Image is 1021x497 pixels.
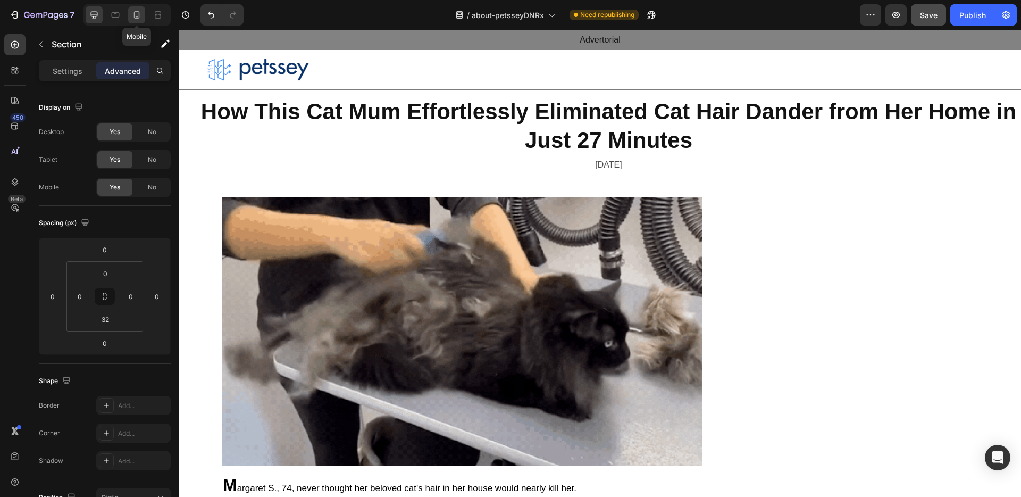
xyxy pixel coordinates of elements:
[53,65,82,77] p: Settings
[95,266,116,281] input: 0px
[950,4,995,26] button: Publish
[39,127,64,137] div: Desktop
[580,10,634,20] span: Need republishing
[179,30,1021,497] iframe: To enrich screen reader interactions, please activate Accessibility in Grammarly extension settings
[467,10,470,21] span: /
[110,155,120,164] span: Yes
[39,374,73,388] div: Shape
[39,428,60,438] div: Corner
[39,216,91,230] div: Spacing (px)
[118,429,168,438] div: Add...
[52,38,139,51] p: Section
[70,9,74,21] p: 7
[118,457,168,466] div: Add...
[148,155,156,164] span: No
[4,4,79,26] button: 7
[10,113,26,122] div: 450
[39,101,85,115] div: Display on
[472,10,544,21] span: about-petsseyDNRx
[39,183,59,192] div: Mobile
[45,288,61,304] input: 0
[123,288,139,304] input: 0px
[149,288,165,304] input: 0
[110,127,120,137] span: Yes
[72,288,88,304] input: 0px
[959,10,986,21] div: Publish
[94,335,115,351] input: 0
[110,183,120,192] span: Yes
[148,183,156,192] span: No
[94,242,115,258] input: 0
[105,65,141,77] p: Advanced
[8,195,26,203] div: Beta
[39,155,57,164] div: Tablet
[911,4,946,26] button: Save
[39,456,63,466] div: Shadow
[118,401,168,411] div: Add...
[920,11,938,20] span: Save
[95,311,116,327] input: 2xl
[148,127,156,137] span: No
[985,445,1010,470] div: Open Intercom Messenger
[200,4,244,26] div: Undo/Redo
[39,401,60,410] div: Border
